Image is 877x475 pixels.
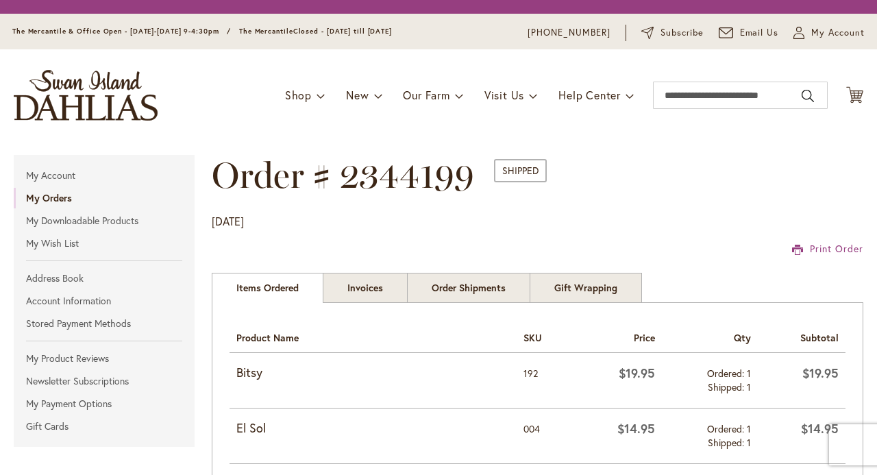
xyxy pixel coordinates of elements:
[14,210,195,231] a: My Downloadable Products
[236,419,510,437] strong: El Sol
[14,291,195,311] a: Account Information
[708,380,747,393] span: Shipped
[558,88,621,102] span: Help Center
[293,27,392,36] span: Closed - [DATE] till [DATE]
[802,365,839,381] span: $19.95
[660,26,704,40] span: Subscribe
[802,85,814,107] button: Search
[346,88,369,102] span: New
[403,88,449,102] span: Our Farm
[12,27,293,36] span: The Mercantile & Office Open - [DATE]-[DATE] 9-4:30pm / The Mercantile
[407,273,530,303] a: Order Shipments
[26,191,72,204] strong: My Orders
[14,416,195,437] a: Gift Cards
[801,420,839,437] span: $14.95
[14,393,195,414] a: My Payment Options
[740,26,779,40] span: Email Us
[14,70,158,121] a: store logo
[707,422,747,435] span: Ordered
[530,273,642,303] a: Gift Wrapping
[810,242,863,255] span: Print Order
[212,273,323,303] strong: Items Ordered
[14,371,195,391] a: Newsletter Subscriptions
[747,436,751,449] span: 1
[14,313,195,334] a: Stored Payment Methods
[617,420,655,437] span: $14.95
[517,320,573,353] th: SKU
[747,422,751,435] span: 1
[517,408,573,463] td: 004
[285,88,312,102] span: Shop
[517,353,573,409] td: 192
[574,320,662,353] th: Price
[236,364,510,382] strong: Bitsy
[707,367,747,380] span: Ordered
[662,320,758,353] th: Qty
[747,367,751,380] span: 1
[719,26,779,40] a: Email Us
[14,188,195,208] a: My Orders
[14,348,195,369] a: My Product Reviews
[528,26,610,40] a: [PHONE_NUMBER]
[230,320,517,353] th: Product Name
[708,436,747,449] span: Shipped
[484,88,524,102] span: Visit Us
[212,214,244,228] span: [DATE]
[811,26,865,40] span: My Account
[793,26,865,40] button: My Account
[758,320,845,353] th: Subtotal
[14,268,195,289] a: Address Book
[747,380,751,393] span: 1
[792,242,863,256] a: Print Order
[641,26,704,40] a: Subscribe
[619,365,655,381] span: $19.95
[323,273,408,303] a: Invoices
[494,159,547,182] span: Shipped
[14,233,195,254] a: My Wish List
[14,165,195,186] a: My Account
[212,154,474,197] span: Order # 2344199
